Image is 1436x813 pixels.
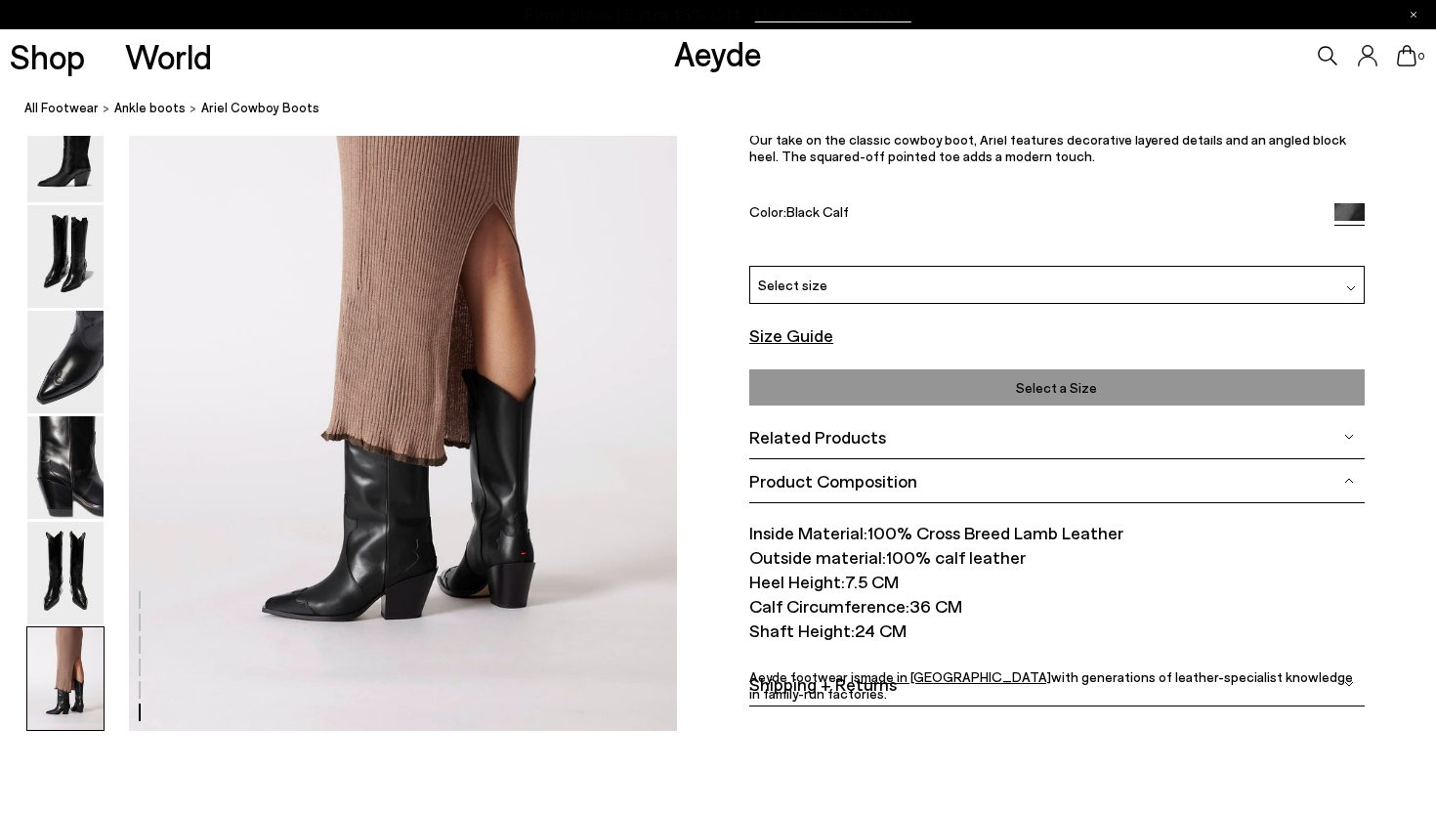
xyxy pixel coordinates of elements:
a: World [125,39,212,73]
a: made in [GEOGRAPHIC_DATA] [861,667,1051,684]
img: Ariel Cowboy Boots - Image 1 [27,100,104,202]
a: Shop [10,39,85,73]
font: Our take on the classic cowboy boot, Ariel features decorative layered details and an angled bloc... [749,131,1346,164]
font: Inside Material: [749,522,867,543]
nav: breadcrumb [24,82,1436,136]
font: Heel Height: [749,571,845,592]
font: 36 CM [909,595,962,617]
font: Color: [749,203,786,220]
font: World [125,35,212,76]
font: Size Guide [749,324,833,346]
img: Ariel Cowboy Boots - Image 2 [27,205,104,308]
img: Ariel Cowboy Boots - Image 4 [27,416,104,519]
font: Select a Size [1016,379,1097,396]
img: Ariel Cowboy Boots - Image 6 [27,627,104,730]
font: Shop [10,35,85,76]
font: Calf Circumference: [749,595,909,617]
img: Ariel Cowboy Boots - Image 3 [27,311,104,413]
font: with generations of leather-specialist knowledge in family-run factories. [749,667,1353,701]
img: svg%3E [1344,679,1354,689]
a: 0 [1397,45,1416,66]
font: Select size [758,277,827,293]
font: Aeyde footwear is [749,667,861,684]
button: Select a Size [749,369,1365,406]
font: Final Sizes | Extra 15% Off [525,3,740,24]
img: Ariel Cowboy Boots - Image 5 [27,522,104,624]
img: svg%3E [1344,476,1354,486]
font: Outside material: [749,546,886,568]
button: Size Guide [749,323,833,350]
img: svg%3E [1346,283,1356,293]
font: Black Calf [786,203,849,220]
font: Shaft Height: [749,620,855,641]
font: Ariel Cowboy Boots [201,100,319,115]
font: Related Products [749,426,886,448]
font: Product Composition [749,470,917,492]
font: 100% calf leather [886,546,1026,568]
font: 0 [1418,50,1424,62]
font: 7.5 CM [845,571,899,592]
font: Ankle boots [114,100,186,115]
font: Shipping + Returns [749,673,897,695]
img: svg%3E [1344,432,1354,442]
font: Use Code EXTRA15 [755,3,911,24]
a: All Footwear [24,98,99,118]
font: All Footwear [24,100,99,115]
font: 100% Cross Breed Lamb Leather [867,522,1123,543]
a: Aeyde [674,32,762,73]
span: Navigate to /collections/ss25-final-sizes [755,6,911,23]
font: 24 CM [855,620,907,641]
a: Ankle boots [114,98,186,118]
